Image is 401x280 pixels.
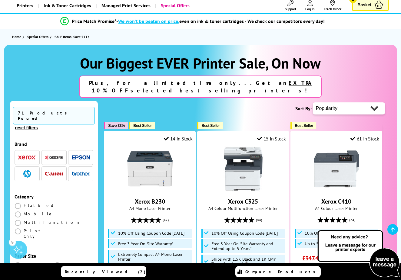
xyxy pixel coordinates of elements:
[24,211,54,217] span: Mobile
[295,105,312,111] span: Sort By:
[220,146,266,191] img: Xerox C325
[357,1,371,9] span: Basket
[24,262,29,267] span: A3
[135,198,165,205] a: Xerox B230
[316,229,401,279] img: Open Live Chat window
[16,153,38,162] button: Xerox
[23,170,31,178] img: HP
[305,231,371,236] span: 10% Off Using Coupon Code [DATE]
[118,231,184,236] span: 10% Off Using Coupon Code [DATE]
[72,155,90,160] img: Epson
[70,170,92,178] button: Brother
[24,220,81,225] span: Multifunction
[61,266,146,277] a: Recently Viewed (2)
[27,34,50,40] a: Special Offers
[63,262,68,267] span: A4
[305,7,315,11] span: Log In
[201,123,220,128] span: Best Seller
[72,18,116,24] span: Price Match Promise*
[118,241,174,246] span: Free 3 Year On-Site Warranty*
[350,136,379,142] div: 61 In Stock
[349,214,355,226] span: (24)
[321,198,351,205] a: Xerox C410
[211,257,283,266] span: Ships with 1.5K Black and 1K CMY Toner Cartridges*
[24,203,55,208] span: Flatbed
[163,214,169,226] span: (47)
[16,170,38,178] button: HP
[302,262,322,270] span: £416.90
[257,136,286,142] div: 15 In Stock
[72,172,90,176] img: Brother
[133,123,152,128] span: Best Seller
[256,214,262,226] span: (84)
[211,231,278,236] span: 10% Off Using Coupon Code [DATE]
[15,141,93,147] div: Brand
[294,205,379,211] span: A4 Colour Laser Printer
[118,18,179,24] span: We won’t be beaten on price,
[228,198,258,205] a: Xerox C325
[55,34,89,39] span: SALE Items- Save £££s
[65,269,146,275] span: Recently Viewed (2)
[118,252,190,262] span: Extremely Compact A4 Mono Laser Printer
[235,266,321,277] a: Compare Products
[200,205,286,211] span: A4 Colour Multifunction Laser Printer
[305,241,364,246] span: Up to 5 Years On-Site Warranty*
[314,187,359,193] a: Xerox C410
[15,194,93,200] div: Category
[197,122,223,129] button: Best Seller
[27,34,48,40] span: Special Offers
[302,254,321,262] span: £347.42
[10,54,391,72] h1: Our Biggest EVER Printer Sale, On Now
[116,18,325,24] div: - even on ink & toner cartridges - We check our competitors every day!
[12,34,23,40] a: Home
[45,155,63,160] img: Kyocera
[104,122,128,129] button: Save 33%
[127,146,173,191] img: Xerox B230
[15,253,93,259] div: Paper Size
[295,123,313,128] span: Best Seller
[211,241,283,251] span: Free 3 Year On-Site Warranty and Extend up to 5 Years*
[127,187,173,193] a: Xerox B230
[13,107,95,124] span: 71 Products Found
[3,16,382,27] li: modal_Promise
[70,153,92,162] button: Epson
[9,239,16,245] div: 3
[18,155,36,159] img: Xerox
[89,79,312,94] strong: Plus, for a limited time only...Get an selected best selling printers!
[220,187,266,193] a: Xerox C325
[92,79,312,94] u: EXTRA 10% OFF
[43,153,65,162] button: Kyocera
[45,172,63,176] img: Canon
[129,122,155,129] button: Best Seller
[245,269,319,275] span: Compare Products
[43,170,65,178] button: Canon
[107,205,192,211] span: A4 Mono Laser Printer
[285,7,296,11] span: Support
[164,136,192,142] div: 14 In Stock
[290,122,316,129] button: Best Seller
[314,146,359,191] img: Xerox C410
[13,125,39,130] button: reset filters
[108,123,125,128] span: Save 33%
[24,228,54,239] span: Print Only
